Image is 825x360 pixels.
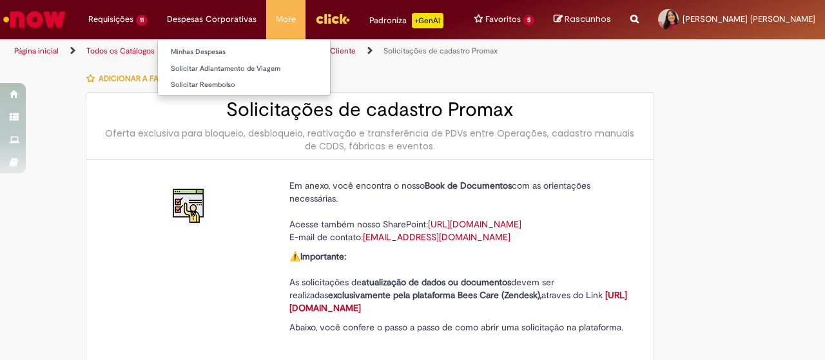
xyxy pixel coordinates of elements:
[99,73,191,84] span: Adicionar a Favoritos
[157,39,331,96] ul: Despesas Corporativas
[276,13,296,26] span: More
[383,46,498,56] a: Solicitações de cadastro Promax
[425,180,512,191] strong: Book de Documentos
[554,14,611,26] a: Rascunhos
[369,13,443,28] div: Padroniza
[1,6,68,32] img: ServiceNow
[289,179,631,243] p: Em anexo, você encontra o nosso com as orientações necessárias. Acesse também nosso SharePoint: E...
[289,289,627,314] a: [URL][DOMAIN_NAME]
[683,14,815,24] span: [PERSON_NAME] [PERSON_NAME]
[10,39,540,63] ul: Trilhas de página
[14,46,59,56] a: Página inicial
[362,276,511,288] strong: atualização de dados ou documentos
[99,127,641,153] div: Oferta exclusiva para bloqueio, desbloqueio, reativação e transferência de PDVs entre Operações, ...
[169,185,210,227] img: Solicitações de cadastro Promax
[158,45,330,59] a: Minhas Despesas
[158,78,330,92] a: Solicitar Reembolso
[167,13,257,26] span: Despesas Corporativas
[328,289,541,301] strong: exclusivamente pela plataforma Bees Care (Zendesk),
[428,218,521,230] a: [URL][DOMAIN_NAME]
[86,65,199,92] button: Adicionar a Favoritos
[523,15,534,26] span: 5
[330,46,356,56] a: Cliente
[86,46,155,56] a: Todos os Catálogos
[412,13,443,28] p: +GenAi
[158,62,330,76] a: Solicitar Adiantamento de Viagem
[565,13,611,25] span: Rascunhos
[136,15,148,26] span: 11
[88,13,133,26] span: Requisições
[315,9,350,28] img: click_logo_yellow_360x200.png
[300,251,346,262] strong: Importante:
[485,13,521,26] span: Favoritos
[363,231,510,243] a: [EMAIL_ADDRESS][DOMAIN_NAME]
[99,99,641,120] h2: Solicitações de cadastro Promax
[289,250,631,314] p: ⚠️ As solicitações de devem ser realizadas atraves do Link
